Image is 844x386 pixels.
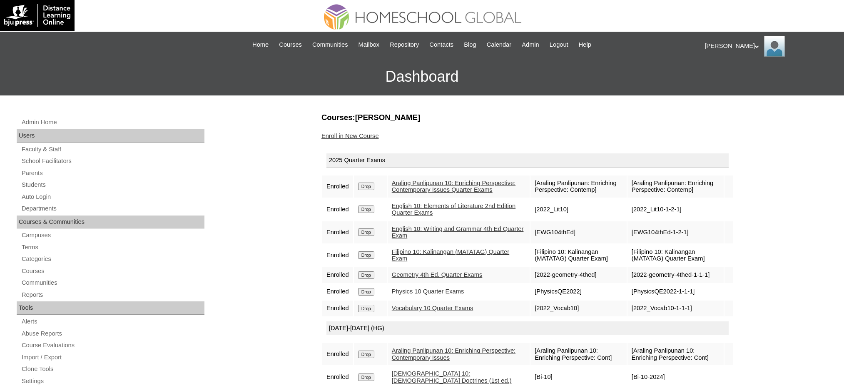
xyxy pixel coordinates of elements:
td: Enrolled [322,244,353,266]
td: [2022_Lit10] [530,198,627,221]
td: [2022-geometry-4thed] [530,267,627,283]
a: Contacts [425,40,458,50]
a: Calendar [483,40,515,50]
div: Tools [17,301,204,315]
td: Enrolled [322,267,353,283]
a: Mailbox [354,40,384,50]
a: Courses [275,40,306,50]
a: Communities [308,40,352,50]
a: Geometry 4th Ed. Quarter Exams [392,271,482,278]
td: [Araling Panlipunan 10: Enriching Perspective: Cont] [627,343,724,365]
a: Repository [386,40,423,50]
a: School Facilitators [21,156,204,166]
a: Admin [518,40,543,50]
td: Enrolled [322,284,353,300]
a: Students [21,180,204,190]
a: Communities [21,278,204,288]
a: Faculty & Staff [21,144,204,155]
td: [EWG104thEd-1-2-1] [627,221,724,243]
input: Drop [358,373,374,381]
a: Araling Panlipunan 10: Enriching Perspective: Contemporary Issues [392,347,515,361]
input: Drop [358,305,374,312]
a: Reports [21,290,204,300]
a: Terms [21,242,204,253]
td: [2022_Vocab10] [530,301,627,316]
input: Drop [358,251,374,259]
span: Mailbox [359,40,380,50]
a: Categories [21,254,204,264]
div: [PERSON_NAME] [705,36,836,57]
td: Enrolled [322,301,353,316]
td: Enrolled [322,343,353,365]
span: Contacts [429,40,453,50]
a: Admin Home [21,117,204,128]
a: Courses [21,266,204,276]
input: Drop [358,351,374,358]
td: Enrolled [322,221,353,243]
a: Logout [545,40,573,50]
a: Abuse Reports [21,328,204,339]
input: Drop [358,271,374,279]
a: Auto Login [21,192,204,202]
input: Drop [358,288,374,296]
a: [DEMOGRAPHIC_DATA] 10: [DEMOGRAPHIC_DATA] Doctrines (1st ed.) [392,370,512,384]
span: Courses [279,40,302,50]
span: Calendar [487,40,511,50]
td: [Araling Panlipunan 10: Enriching Perspective: Cont] [530,343,627,365]
div: 2025 Quarter Exams [326,153,729,168]
input: Drop [358,228,374,236]
td: [2022-geometry-4thed-1-1-1] [627,267,724,283]
td: Enrolled [322,175,353,198]
a: Araling Panlipunan 10: Enriching Perspective: Contemporary Issues Quarter Exams [392,180,515,193]
div: Courses & Communities [17,216,204,229]
a: Import / Export [21,352,204,363]
span: Blog [464,40,476,50]
a: Campuses [21,230,204,241]
span: Help [579,40,591,50]
td: [Araling Panlipunan: Enriching Perspective: Contemp] [627,175,724,198]
a: Clone Tools [21,364,204,374]
td: [Filipino 10: Kalinangan (MATATAG) Quarter Exam] [627,244,724,266]
div: Users [17,129,204,143]
a: Home [248,40,273,50]
td: [PhysicsQE2022] [530,284,627,300]
a: Physics 10 Quarter Exams [392,288,464,295]
a: Enroll in New Course [321,133,379,139]
a: Help [575,40,595,50]
a: English 10: Writing and Grammar 4th Ed Quarter Exam [392,226,524,239]
img: Ariane Ebuen [764,36,785,57]
span: Communities [312,40,348,50]
td: [Araling Panlipunan: Enriching Perspective: Contemp] [530,175,627,198]
h3: Dashboard [4,58,840,95]
a: Departments [21,203,204,214]
a: Alerts [21,316,204,327]
td: Enrolled [322,198,353,221]
a: Course Evaluations [21,340,204,351]
a: Filipino 10: Kalinangan (MATATAG) Quarter Exam [392,248,509,262]
a: Blog [460,40,480,50]
div: [DATE]-[DATE] (HG) [326,321,729,336]
input: Drop [358,206,374,213]
a: Parents [21,168,204,178]
a: Vocabulary 10 Quarter Exams [392,305,473,311]
input: Drop [358,183,374,190]
a: English 10: Elements of Literature 2nd Edition Quarter Exams [392,203,515,216]
span: Admin [522,40,539,50]
span: Home [252,40,269,50]
h3: Courses:[PERSON_NAME] [321,112,734,123]
span: Repository [390,40,419,50]
span: Logout [550,40,568,50]
td: [EWG104thEd] [530,221,627,243]
td: [2022_Vocab10-1-1-1] [627,301,724,316]
td: [Filipino 10: Kalinangan (MATATAG) Quarter Exam] [530,244,627,266]
td: [PhysicsQE2022-1-1-1] [627,284,724,300]
img: logo-white.png [4,4,70,27]
td: [2022_Lit10-1-2-1] [627,198,724,221]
